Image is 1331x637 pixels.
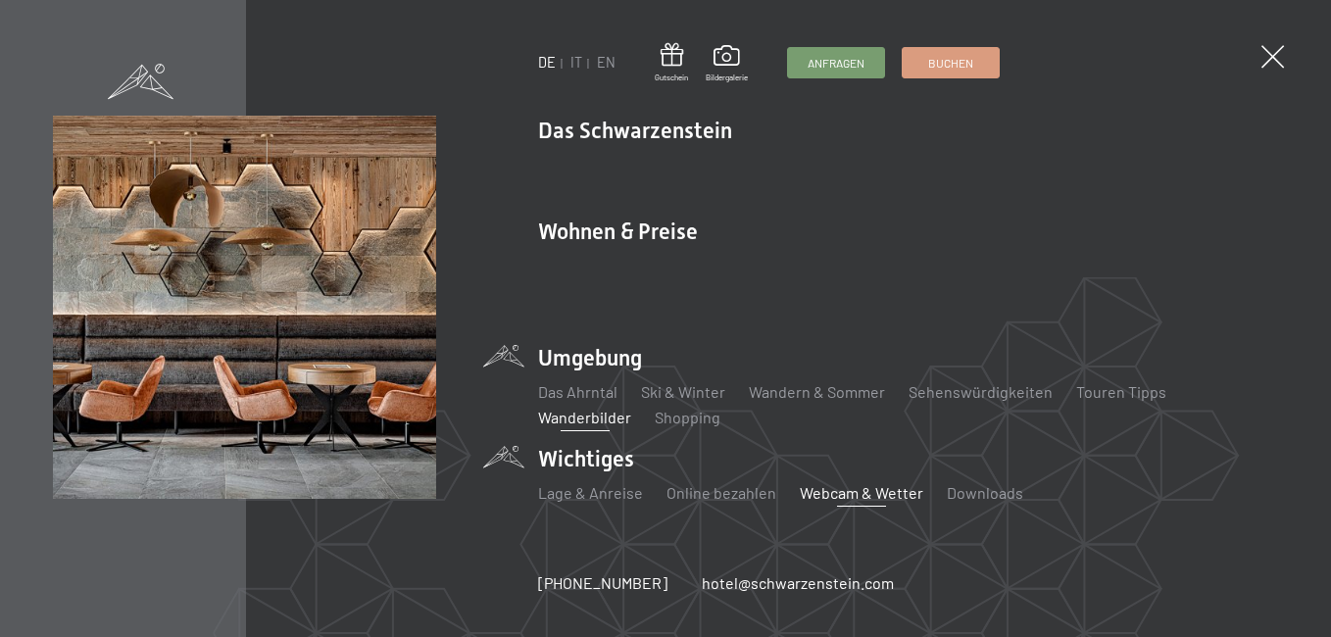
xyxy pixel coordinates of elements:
a: Anfragen [788,48,884,77]
a: [PHONE_NUMBER] [538,572,667,594]
a: Gutschein [655,43,688,83]
a: Online bezahlen [666,483,776,502]
a: Buchen [903,48,999,77]
a: Webcam & Wetter [800,483,923,502]
a: Bildergalerie [706,45,748,82]
a: hotel@schwarzenstein.com [702,572,894,594]
span: Buchen [928,55,973,72]
a: Lage & Anreise [538,483,643,502]
span: [PHONE_NUMBER] [538,573,667,592]
a: DE [538,54,556,71]
a: EN [597,54,616,71]
a: Downloads [947,483,1023,502]
a: IT [570,54,582,71]
a: Das Ahrntal [538,382,617,401]
a: Wanderbilder [538,408,631,426]
a: Touren Tipps [1076,382,1166,401]
a: Shopping [655,408,720,426]
span: Anfragen [808,55,864,72]
a: Sehenswürdigkeiten [909,382,1053,401]
span: Bildergalerie [706,73,748,83]
a: Wandern & Sommer [749,382,885,401]
span: Gutschein [655,73,688,83]
img: Wellnesshotels - Bar - Spieltische - Kinderunterhaltung [53,116,436,499]
a: Ski & Winter [641,382,725,401]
